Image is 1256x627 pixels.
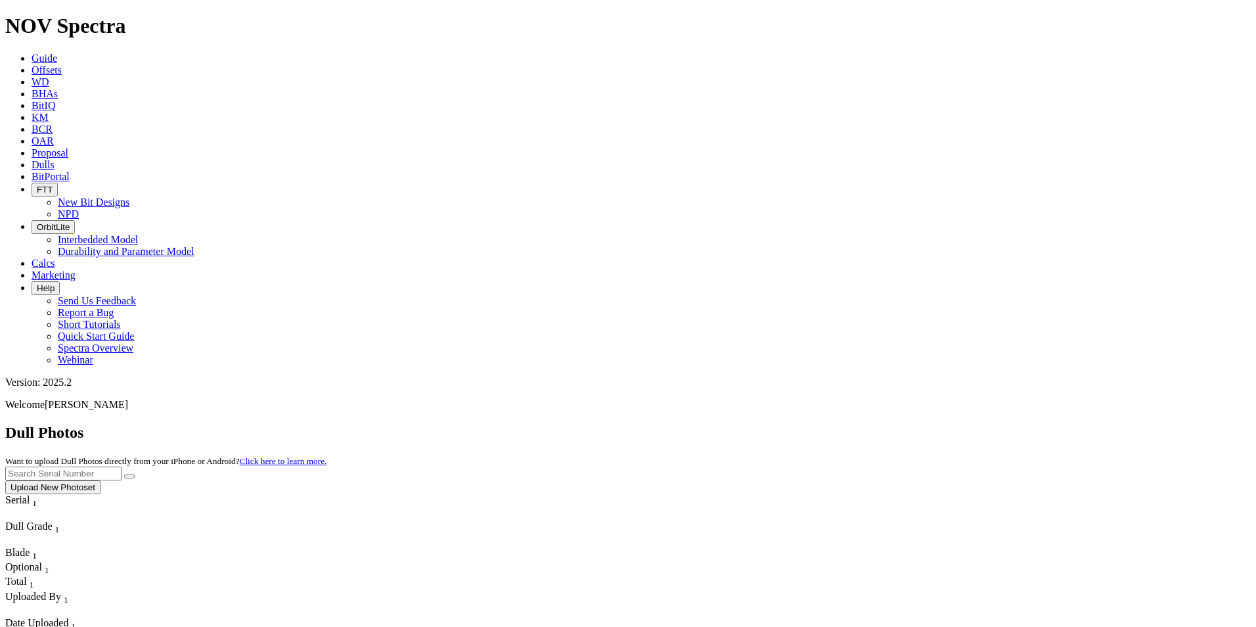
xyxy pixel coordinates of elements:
button: FTT [32,183,58,197]
div: Sort None [5,561,51,576]
div: Sort None [5,576,51,590]
span: Serial [5,494,30,505]
div: Sort None [5,521,97,547]
a: Send Us Feedback [58,295,136,306]
div: Uploaded By Sort None [5,591,129,605]
div: Column Menu [5,535,97,547]
div: Version: 2025.2 [5,377,1251,388]
span: Sort None [55,521,60,532]
span: Sort None [45,561,49,572]
sub: 1 [64,595,68,605]
span: Total [5,576,27,587]
small: Want to upload Dull Photos directly from your iPhone or Android? [5,456,326,466]
a: Spectra Overview [58,342,133,354]
div: Optional Sort None [5,561,51,576]
div: Sort None [5,547,51,561]
div: Sort None [5,494,61,521]
a: New Bit Designs [58,197,129,208]
a: BitPortal [32,171,70,182]
span: [PERSON_NAME] [45,399,128,410]
button: Upload New Photoset [5,480,101,494]
sub: 1 [45,565,49,575]
a: OAR [32,135,54,147]
a: Offsets [32,64,62,76]
a: NPD [58,208,79,220]
a: KM [32,112,49,123]
a: Click here to learn more. [240,456,327,466]
span: Dull Grade [5,521,53,532]
div: Total Sort None [5,576,51,590]
span: Sort None [32,547,37,558]
a: Quick Start Guide [58,331,134,342]
button: Help [32,281,60,295]
div: Column Menu [5,605,129,617]
h2: Dull Photos [5,424,1251,442]
a: Durability and Parameter Model [58,246,194,257]
a: Proposal [32,147,68,158]
a: BHAs [32,88,58,99]
div: Column Menu [5,509,61,521]
p: Welcome [5,399,1251,411]
a: Short Tutorials [58,319,121,330]
a: Guide [32,53,57,64]
a: Interbedded Model [58,234,138,245]
span: Sort None [64,591,68,602]
h1: NOV Spectra [5,14,1251,38]
sub: 1 [32,498,37,508]
div: Serial Sort None [5,494,61,509]
a: Marketing [32,269,76,281]
a: Dulls [32,159,55,170]
sub: 1 [32,551,37,561]
a: BCR [32,124,53,135]
a: Webinar [58,354,93,365]
span: Blade [5,547,30,558]
div: Sort None [5,591,129,617]
div: Blade Sort None [5,547,51,561]
input: Search Serial Number [5,467,122,480]
span: Sort None [30,576,34,587]
a: Report a Bug [58,307,114,318]
a: Calcs [32,258,55,269]
span: FTT [37,185,53,195]
div: Dull Grade Sort None [5,521,97,535]
span: OrbitLite [37,222,70,232]
button: OrbitLite [32,220,75,234]
sub: 1 [55,524,60,534]
sub: 1 [30,580,34,590]
a: WD [32,76,49,87]
span: Optional [5,561,42,572]
a: BitIQ [32,100,55,111]
span: Help [37,283,55,293]
span: Sort None [32,494,37,505]
span: Uploaded By [5,591,61,602]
